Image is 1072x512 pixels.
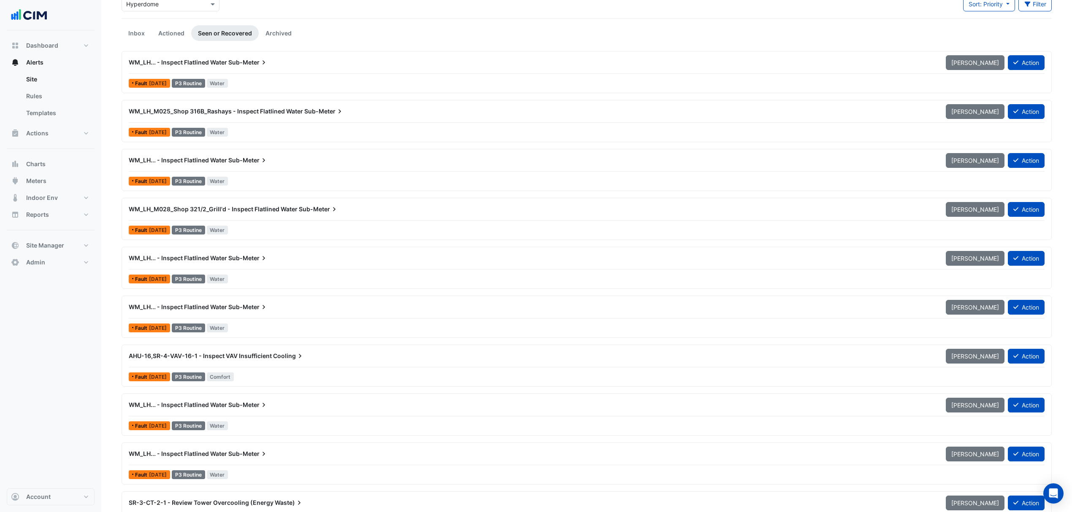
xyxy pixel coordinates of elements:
[26,41,58,50] span: Dashboard
[951,206,999,213] span: [PERSON_NAME]
[7,254,95,271] button: Admin
[951,450,999,458] span: [PERSON_NAME]
[129,401,227,408] span: WM_LH... - Inspect Flatlined Water
[7,172,95,189] button: Meters
[1008,251,1045,266] button: Action
[172,226,205,234] div: P3 Routine
[228,303,268,311] span: Sub-Meter
[946,251,1004,266] button: [PERSON_NAME]
[11,177,19,185] app-icon: Meters
[1008,300,1045,315] button: Action
[11,241,19,250] app-icon: Site Manager
[149,374,167,380] span: Sat 02-Aug-2025 12:47 AEST
[149,178,167,184] span: Wed 06-Aug-2025 14:47 AEST
[1008,202,1045,217] button: Action
[7,71,95,125] div: Alerts
[122,25,152,41] a: Inbox
[172,470,205,479] div: P3 Routine
[259,25,298,41] a: Archived
[7,488,95,505] button: Account
[172,128,205,137] div: P3 Routine
[129,205,298,213] span: WM_LH_M028_Shop 321/2_Grill'd - Inspect Flatlined Water
[946,447,1004,461] button: [PERSON_NAME]
[1008,153,1045,168] button: Action
[228,58,268,67] span: Sub-Meter
[152,25,191,41] a: Actioned
[135,277,149,282] span: Fault
[129,352,272,359] span: AHU-16,SR-4-VAV-16-1 - Inspect VAV Insufficient
[207,226,228,234] span: Water
[26,177,46,185] span: Meters
[969,0,1003,8] span: Sort: Priority
[946,104,1004,119] button: [PERSON_NAME]
[1008,398,1045,412] button: Action
[19,88,95,105] a: Rules
[129,254,227,261] span: WM_LH... - Inspect Flatlined Water
[228,254,268,262] span: Sub-Meter
[19,105,95,121] a: Templates
[172,421,205,430] div: P3 Routine
[149,423,167,429] span: Mon 28-Jul-2025 14:46 AEST
[172,177,205,186] div: P3 Routine
[172,372,205,381] div: P3 Routine
[191,25,259,41] a: Seen or Recovered
[26,210,49,219] span: Reports
[149,227,167,233] span: Wed 06-Aug-2025 13:33 AEST
[207,128,228,137] span: Water
[26,493,51,501] span: Account
[228,450,268,458] span: Sub-Meter
[7,189,95,206] button: Indoor Env
[129,450,227,457] span: WM_LH... - Inspect Flatlined Water
[951,255,999,262] span: [PERSON_NAME]
[207,79,228,88] span: Water
[149,276,167,282] span: Wed 06-Aug-2025 12:00 AEST
[946,300,1004,315] button: [PERSON_NAME]
[7,37,95,54] button: Dashboard
[1008,104,1045,119] button: Action
[11,258,19,267] app-icon: Admin
[207,177,228,186] span: Water
[172,275,205,283] div: P3 Routine
[1008,496,1045,510] button: Action
[946,496,1004,510] button: [PERSON_NAME]
[172,79,205,88] div: P3 Routine
[946,55,1004,70] button: [PERSON_NAME]
[7,54,95,71] button: Alerts
[11,41,19,50] app-icon: Dashboard
[129,156,227,164] span: WM_LH... - Inspect Flatlined Water
[207,323,228,332] span: Water
[7,237,95,254] button: Site Manager
[951,108,999,115] span: [PERSON_NAME]
[207,275,228,283] span: Water
[11,58,19,67] app-icon: Alerts
[11,210,19,219] app-icon: Reports
[946,202,1004,217] button: [PERSON_NAME]
[26,258,45,267] span: Admin
[172,323,205,332] div: P3 Routine
[1008,349,1045,364] button: Action
[228,156,268,164] span: Sub-Meter
[10,7,48,24] img: Company Logo
[149,80,167,86] span: Wed 06-Aug-2025 15:33 AEST
[1043,483,1064,504] div: Open Intercom Messenger
[11,160,19,168] app-icon: Charts
[7,156,95,172] button: Charts
[26,58,43,67] span: Alerts
[951,59,999,66] span: [PERSON_NAME]
[135,81,149,86] span: Fault
[135,228,149,233] span: Fault
[951,353,999,360] span: [PERSON_NAME]
[207,421,228,430] span: Water
[951,304,999,311] span: [PERSON_NAME]
[129,108,303,115] span: WM_LH_M025_Shop 316B_Rashays - Inspect Flatlined Water
[26,160,46,168] span: Charts
[135,423,149,428] span: Fault
[11,194,19,202] app-icon: Indoor Env
[26,194,58,202] span: Indoor Env
[951,402,999,409] span: [PERSON_NAME]
[19,71,95,88] a: Site
[7,206,95,223] button: Reports
[1008,447,1045,461] button: Action
[135,179,149,184] span: Fault
[207,372,234,381] span: Comfort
